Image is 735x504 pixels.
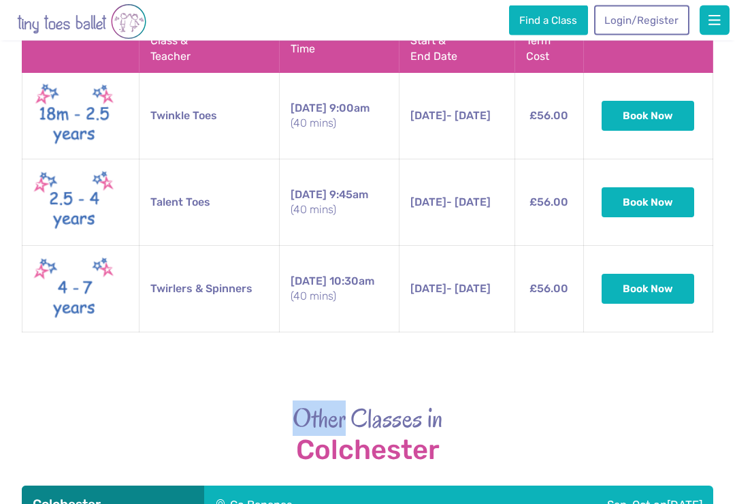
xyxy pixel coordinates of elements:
a: Login/Register [594,5,689,35]
td: Twirlers & Spinners [140,247,280,333]
span: [DATE] [410,196,446,209]
img: Twinkle toes New (May 2025) [33,82,115,151]
td: Twinkle Toes [140,74,280,160]
a: Find a Class [509,5,588,35]
th: Term Cost [514,26,583,74]
td: 9:00am [280,74,399,160]
span: [DATE] [291,189,327,202]
button: Book Now [602,188,694,218]
button: Book Now [602,101,694,131]
span: [DATE] [410,110,446,123]
th: Start & End Date [399,26,514,74]
td: £56.00 [514,160,583,247]
img: Twirlers & Spinners New (May 2025) [33,255,115,324]
td: 9:45am [280,160,399,247]
td: £56.00 [514,247,583,333]
span: Other Classes in [293,401,443,437]
small: (40 mins) [291,116,387,131]
th: Class & Teacher [140,26,280,74]
th: Time [280,26,399,74]
td: £56.00 [514,74,583,160]
span: - [DATE] [410,283,491,296]
img: Talent toes New (May 2025) [33,168,115,238]
span: - [DATE] [410,196,491,209]
td: 10:30am [280,247,399,333]
strong: Colchester [22,436,713,466]
span: [DATE] [291,102,327,115]
td: Talent Toes [140,160,280,247]
span: [DATE] [291,275,327,288]
span: - [DATE] [410,110,491,123]
img: tiny toes ballet [17,3,146,41]
span: [DATE] [410,283,446,296]
small: (40 mins) [291,203,387,218]
button: Book Now [602,274,694,304]
small: (40 mins) [291,289,387,304]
